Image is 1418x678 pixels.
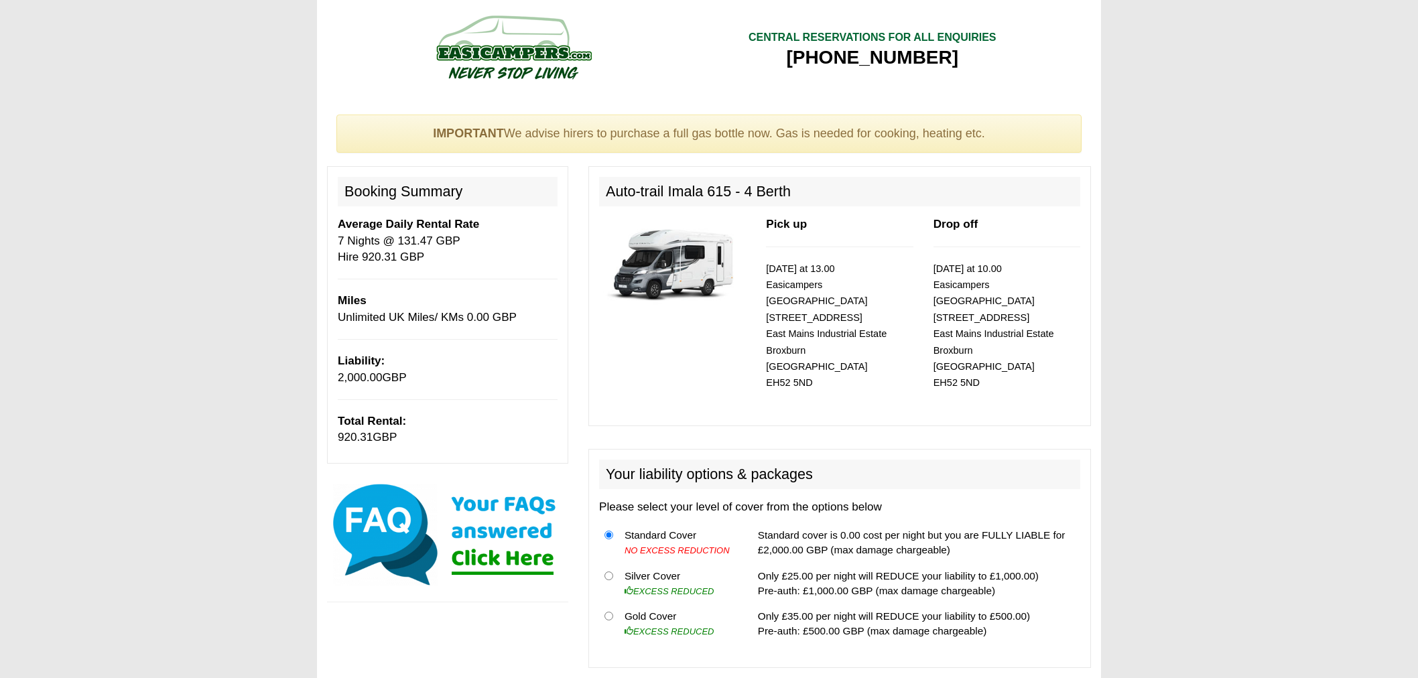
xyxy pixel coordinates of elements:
[766,263,887,389] small: [DATE] at 13.00 Easicampers [GEOGRAPHIC_DATA] [STREET_ADDRESS] East Mains Industrial Estate Broxb...
[386,10,641,84] img: campers-checkout-logo.png
[338,413,558,446] p: GBP
[327,481,568,588] img: Click here for our most common FAQs
[338,216,558,265] p: 7 Nights @ 131.47 GBP Hire 920.31 GBP
[338,371,383,384] span: 2,000.00
[619,604,738,644] td: Gold Cover
[338,354,385,367] b: Liability:
[933,263,1054,389] small: [DATE] at 10.00 Easicampers [GEOGRAPHIC_DATA] [STREET_ADDRESS] East Mains Industrial Estate Broxb...
[625,626,714,636] i: EXCESS REDUCED
[766,218,807,230] b: Pick up
[619,523,738,563] td: Standard Cover
[619,563,738,604] td: Silver Cover
[933,218,978,230] b: Drop off
[753,563,1080,604] td: Only £25.00 per night will REDUCE your liability to £1,000.00) Pre-auth: £1,000.00 GBP (max damag...
[599,216,746,311] img: 344.jpg
[338,294,367,307] b: Miles
[625,545,730,555] i: NO EXCESS REDUCTION
[749,30,996,46] div: CENTRAL RESERVATIONS FOR ALL ENQUIRIES
[599,460,1080,489] h2: Your liability options & packages
[338,218,479,230] b: Average Daily Rental Rate
[338,431,373,444] span: 920.31
[336,115,1082,153] div: We advise hirers to purchase a full gas bottle now. Gas is needed for cooking, heating etc.
[625,586,714,596] i: EXCESS REDUCED
[753,523,1080,563] td: Standard cover is 0.00 cost per night but you are FULLY LIABLE for £2,000.00 GBP (max damage char...
[338,293,558,326] p: Unlimited UK Miles/ KMs 0.00 GBP
[749,46,996,70] div: [PHONE_NUMBER]
[338,415,406,427] b: Total Rental:
[753,604,1080,644] td: Only £35.00 per night will REDUCE your liability to £500.00) Pre-auth: £500.00 GBP (max damage ch...
[433,127,504,140] strong: IMPORTANT
[599,177,1080,206] h2: Auto-trail Imala 615 - 4 Berth
[338,353,558,386] p: GBP
[599,499,1080,515] p: Please select your level of cover from the options below
[338,177,558,206] h2: Booking Summary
